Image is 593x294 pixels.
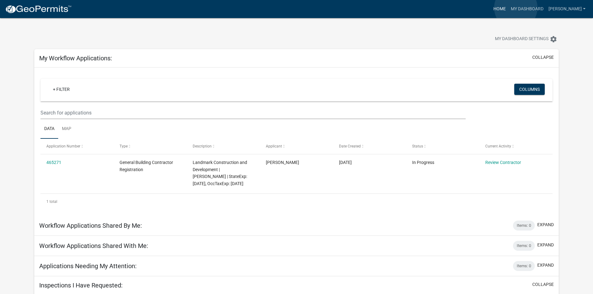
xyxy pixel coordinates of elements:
[39,242,148,250] h5: Workflow Applications Shared With Me:
[39,54,112,62] h5: My Workflow Applications:
[40,119,58,139] a: Data
[479,139,552,154] datatable-header-cell: Current Activity
[537,262,554,268] button: expand
[193,144,212,148] span: Description
[490,33,562,45] button: My Dashboard Settingssettings
[546,3,588,15] a: [PERSON_NAME]
[406,139,479,154] datatable-header-cell: Status
[46,144,80,148] span: Application Number
[120,160,173,172] span: General Building Contractor Registration
[339,160,352,165] span: 08/18/2025
[537,222,554,228] button: expand
[266,160,299,165] span: Terrell
[532,54,554,61] button: collapse
[412,160,434,165] span: In Progress
[266,144,282,148] span: Applicant
[333,139,406,154] datatable-header-cell: Date Created
[120,144,128,148] span: Type
[114,139,187,154] datatable-header-cell: Type
[187,139,260,154] datatable-header-cell: Description
[46,160,61,165] a: 465271
[485,160,521,165] a: Review Contractor
[485,144,511,148] span: Current Activity
[513,261,535,271] div: Items: 0
[495,35,548,43] span: My Dashboard Settings
[550,35,557,43] i: settings
[508,3,546,15] a: My Dashboard
[40,106,465,119] input: Search for applications
[532,281,554,288] button: collapse
[491,3,508,15] a: Home
[48,84,75,95] a: + Filter
[513,241,535,251] div: Items: 0
[40,139,114,154] datatable-header-cell: Application Number
[40,194,553,209] div: 1 total
[58,119,75,139] a: Map
[39,282,123,289] h5: Inspections I Have Requested:
[514,84,545,95] button: Columns
[260,139,333,154] datatable-header-cell: Applicant
[39,262,137,270] h5: Applications Needing My Attention:
[513,221,535,231] div: Items: 0
[193,160,247,186] span: Landmark Construction and Development | Terrell Webb | StateExp: 06/30/2026, OccTaxExp: 12/31/2025
[39,222,142,229] h5: Workflow Applications Shared By Me:
[537,242,554,248] button: expand
[339,144,361,148] span: Date Created
[34,68,559,216] div: collapse
[412,144,423,148] span: Status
